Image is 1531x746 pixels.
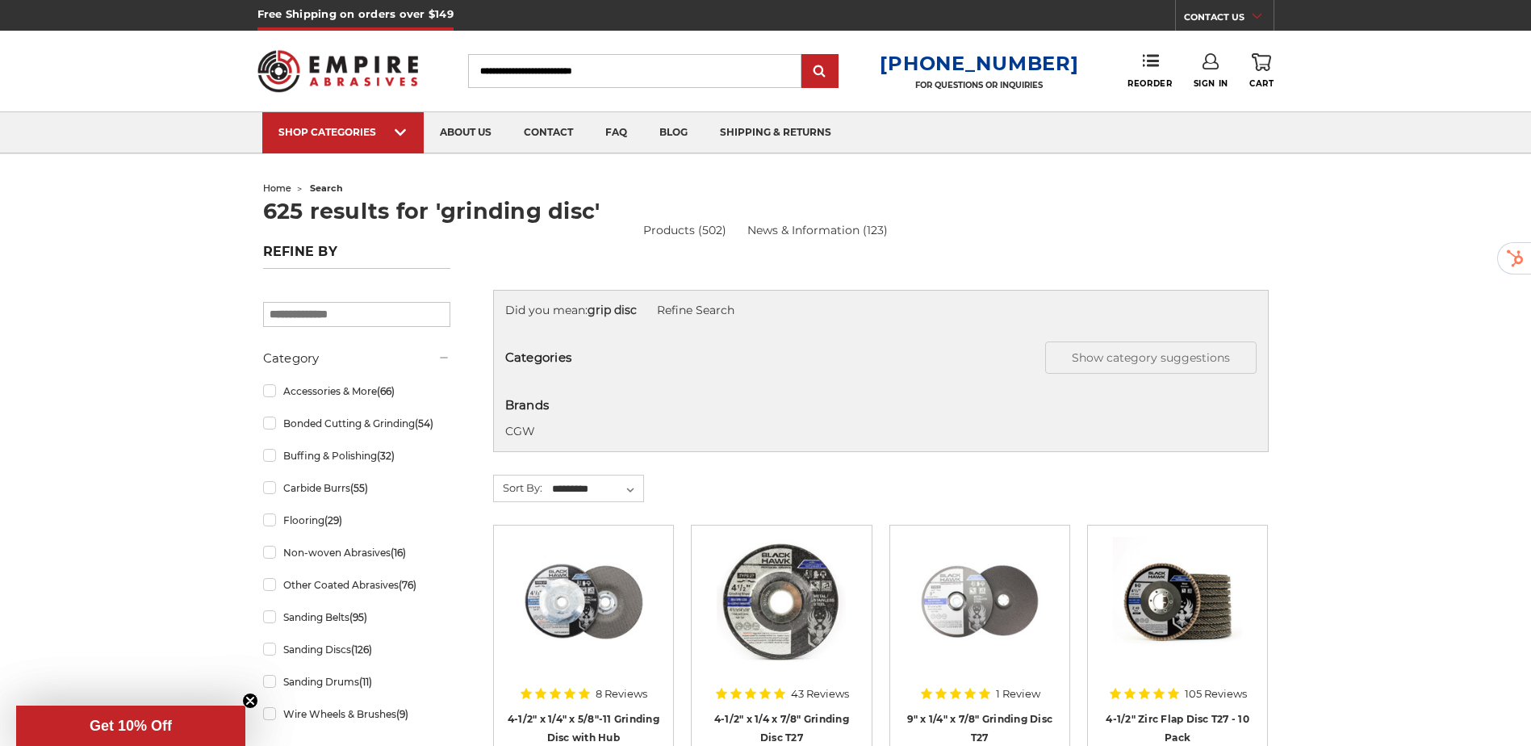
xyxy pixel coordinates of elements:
a: Flooring [263,506,450,534]
a: Products (502) [643,223,726,237]
span: (66) [377,385,395,397]
input: Submit [804,56,836,88]
span: 105 Reviews [1185,689,1247,699]
button: Show category suggestions [1045,342,1257,374]
span: (11) [359,676,372,688]
a: Carbide Burrs [263,474,450,502]
a: [PHONE_NUMBER] [880,52,1078,75]
a: BHA grinding wheels for 4.5 inch angle grinder [703,537,860,694]
a: Black Hawk 4-1/2" x 7/8" Flap Disc Type 27 - 10 Pack [1099,537,1256,694]
h5: Refine by [263,244,450,269]
a: Refine Search [657,303,734,317]
a: Other Coated Abrasives [263,571,450,599]
div: SHOP CATEGORIES [278,126,408,138]
a: Reorder [1127,53,1172,88]
a: High-performance Black Hawk T27 9" grinding wheel designed for metal and stainless steel surfaces. [901,537,1058,694]
h5: Categories [505,342,1257,374]
a: CONTACT US [1184,8,1274,31]
span: search [310,182,343,194]
select: Sort By: [550,477,643,501]
span: (76) [399,579,416,591]
a: faq [589,112,643,153]
a: Cart [1249,53,1274,89]
span: 43 Reviews [791,689,849,699]
a: about us [424,112,508,153]
a: Sanding Discs [263,635,450,664]
h5: Brands [505,396,1257,415]
span: (32) [377,450,395,462]
span: Sign In [1194,78,1228,89]
span: (54) [415,417,433,430]
span: 1 Review [996,689,1040,699]
a: Bonded Cutting & Grinding [263,409,450,438]
a: Sanding Belts [263,603,450,631]
img: BHA 4.5 Inch Grinding Wheel with 5/8 inch hub [519,537,648,666]
h1: 625 results for 'grinding disc' [263,200,1269,222]
span: 8 Reviews [596,689,647,699]
a: 4-1/2" x 1/4" x 5/8"-11 Grinding Disc with Hub [508,713,659,744]
a: Sanding Drums [263,668,450,696]
span: Get 10% Off [90,718,172,734]
a: shipping & returns [704,112,847,153]
img: Empire Abrasives [257,40,419,103]
a: 4-1/2" x 1/4 x 7/8" Grinding Disc T27 [714,713,849,744]
a: contact [508,112,589,153]
a: blog [643,112,704,153]
a: CGW [505,424,535,438]
a: News & Information (123) [747,222,888,239]
img: Black Hawk 4-1/2" x 7/8" Flap Disc Type 27 - 10 Pack [1113,537,1242,666]
a: Accessories & More [263,377,450,405]
div: Get 10% OffClose teaser [16,706,245,746]
a: home [263,182,291,194]
label: Sort By: [494,476,542,500]
a: Non-woven Abrasives [263,539,450,567]
span: (95) [349,611,367,623]
img: High-performance Black Hawk T27 9" grinding wheel designed for metal and stainless steel surfaces. [915,537,1044,666]
a: Buffing & Polishing [263,442,450,470]
span: Cart [1249,78,1274,89]
p: FOR QUESTIONS OR INQUIRIES [880,80,1078,90]
a: BHA 4.5 Inch Grinding Wheel with 5/8 inch hub [505,537,662,694]
span: (9) [396,708,408,720]
a: 4-1/2" Zirc Flap Disc T27 - 10 Pack [1106,713,1249,744]
span: (16) [391,547,406,559]
div: Did you mean: [505,302,1257,319]
span: (126) [351,643,372,656]
a: 9" x 1/4" x 7/8" Grinding Disc T27 [907,713,1053,744]
h5: Category [263,349,450,368]
img: BHA grinding wheels for 4.5 inch angle grinder [717,537,846,666]
button: Close teaser [242,693,258,709]
span: Reorder [1127,78,1172,89]
span: (29) [324,514,342,526]
a: Wire Wheels & Brushes [263,700,450,728]
strong: grip disc [588,303,637,317]
span: (55) [350,482,368,494]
